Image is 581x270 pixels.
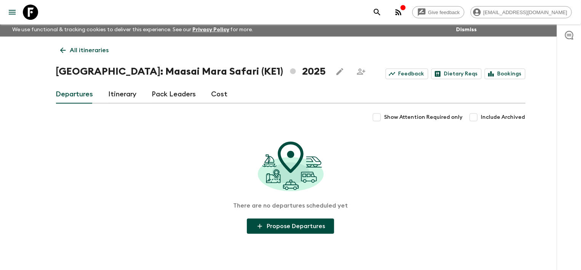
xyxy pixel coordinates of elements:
button: menu [5,5,20,20]
span: Give feedback [424,10,464,15]
button: Edit this itinerary [332,64,347,79]
button: search adventures [370,5,385,20]
a: Privacy Policy [192,27,229,32]
h1: [GEOGRAPHIC_DATA]: Maasai Mara Safari (KE1) 2025 [56,64,326,79]
a: All itineraries [56,43,113,58]
span: Share this itinerary [354,64,369,79]
span: [EMAIL_ADDRESS][DOMAIN_NAME] [479,10,571,15]
a: Itinerary [109,85,137,104]
span: Show Attention Required only [384,113,463,121]
span: Include Archived [481,113,525,121]
button: Dismiss [454,24,479,35]
p: We use functional & tracking cookies to deliver this experience. See our for more. [9,23,256,37]
a: Give feedback [412,6,464,18]
div: [EMAIL_ADDRESS][DOMAIN_NAME] [471,6,572,18]
a: Feedback [386,69,428,79]
p: There are no departures scheduled yet [233,202,348,209]
a: Cost [211,85,228,104]
button: Propose Departures [247,219,334,234]
a: Bookings [485,69,525,79]
a: Dietary Reqs [431,69,482,79]
a: Pack Leaders [152,85,196,104]
a: Departures [56,85,93,104]
p: All itineraries [70,46,109,55]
